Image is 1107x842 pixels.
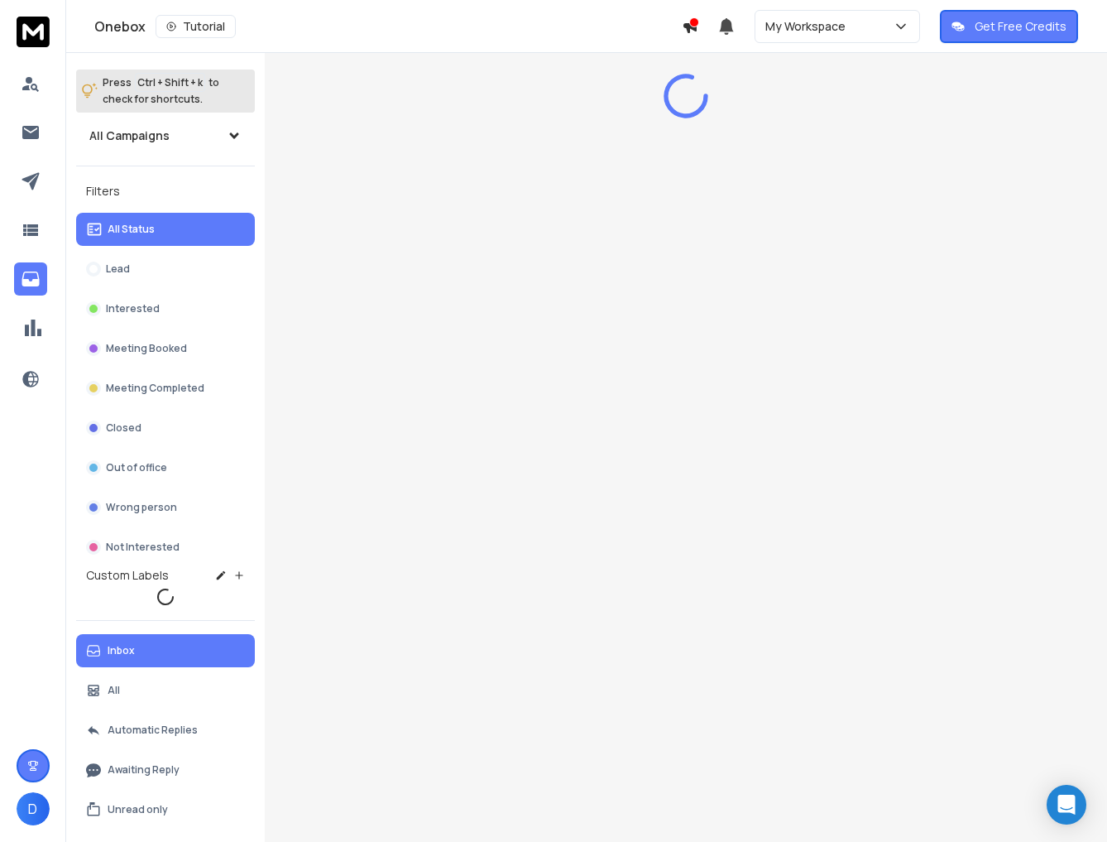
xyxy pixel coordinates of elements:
p: Lead [106,262,130,276]
p: Closed [106,421,141,435]
button: Automatic Replies [76,714,255,747]
button: D [17,792,50,825]
button: All Status [76,213,255,246]
p: Wrong person [106,501,177,514]
h3: Filters [76,180,255,203]
button: Closed [76,411,255,445]
button: Get Free Credits [940,10,1078,43]
button: Not Interested [76,531,255,564]
p: Meeting Completed [106,382,204,395]
p: Interested [106,302,160,315]
button: Unread only [76,793,255,826]
p: My Workspace [765,18,852,35]
p: All [108,684,120,697]
p: Automatic Replies [108,724,198,737]
p: Inbox [108,644,135,657]
button: Meeting Completed [76,372,255,405]
button: Out of office [76,451,255,484]
button: Interested [76,292,255,325]
div: Onebox [94,15,682,38]
button: All [76,674,255,707]
p: Meeting Booked [106,342,187,355]
button: Awaiting Reply [76,753,255,787]
span: Ctrl + Shift + k [135,73,205,92]
button: Meeting Booked [76,332,255,365]
h3: Custom Labels [86,567,169,584]
button: All Campaigns [76,119,255,152]
button: Inbox [76,634,255,667]
p: All Status [108,223,155,236]
button: Lead [76,253,255,286]
p: Out of office [106,461,167,474]
button: Tutorial [156,15,236,38]
p: Unread only [108,803,168,816]
h1: All Campaigns [89,128,170,144]
p: Get Free Credits [975,18,1066,35]
p: Press to check for shortcuts. [103,75,219,108]
p: Not Interested [106,541,180,554]
button: Wrong person [76,491,255,524]
div: Open Intercom Messenger [1047,785,1086,825]
p: Awaiting Reply [108,763,180,777]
